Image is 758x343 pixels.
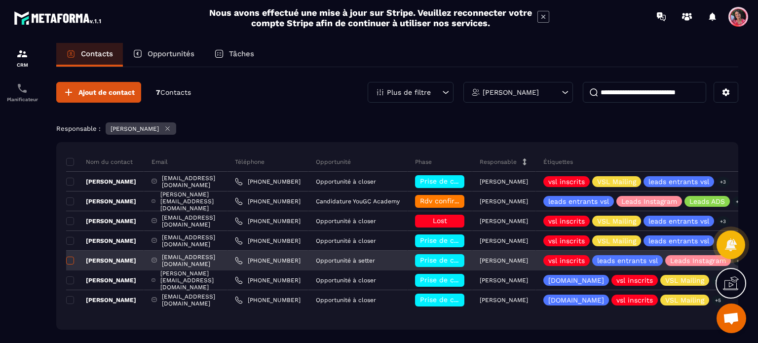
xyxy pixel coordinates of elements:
[160,88,191,96] span: Contacts
[648,178,709,185] p: leads entrants vsl
[152,158,168,166] p: Email
[235,237,301,245] a: [PHONE_NUMBER]
[56,82,141,103] button: Ajout de contact
[616,277,653,284] p: vsl inscrits
[66,276,136,284] p: [PERSON_NAME]
[235,158,265,166] p: Téléphone
[689,198,725,205] p: Leads ADS
[420,276,511,284] span: Prise de contact effectuée
[235,178,301,186] a: [PHONE_NUMBER]
[420,256,511,264] span: Prise de contact effectuée
[316,257,375,264] p: Opportunité à setter
[480,277,528,284] p: [PERSON_NAME]
[316,277,376,284] p: Opportunité à closer
[148,49,194,58] p: Opportunités
[597,178,636,185] p: VSL Mailing
[316,178,376,185] p: Opportunité à closer
[420,236,511,244] span: Prise de contact effectuée
[665,297,704,304] p: VSL Mailing
[209,7,532,28] h2: Nous avons effectué une mise à jour sur Stripe. Veuillez reconnecter votre compte Stripe afin de ...
[483,89,539,96] p: [PERSON_NAME]
[548,257,585,264] p: vsl inscrits
[543,158,573,166] p: Étiquettes
[548,277,604,284] p: [DOMAIN_NAME]
[316,158,351,166] p: Opportunité
[229,49,254,58] p: Tâches
[387,89,431,96] p: Plus de filtre
[616,297,653,304] p: vsl inscrits
[66,178,136,186] p: [PERSON_NAME]
[597,218,636,225] p: VSL Mailing
[548,178,585,185] p: vsl inscrits
[648,218,709,225] p: leads entrants vsl
[2,75,42,110] a: schedulerschedulerPlanificateur
[235,257,301,265] a: [PHONE_NUMBER]
[204,43,264,67] a: Tâches
[66,197,136,205] p: [PERSON_NAME]
[548,198,609,205] p: leads entrants vsl
[66,257,136,265] p: [PERSON_NAME]
[717,304,746,333] a: Ouvrir le chat
[717,216,729,227] p: +3
[111,125,159,132] p: [PERSON_NAME]
[156,88,191,97] p: 7
[732,196,744,207] p: +1
[670,257,726,264] p: Leads Instagram
[480,158,517,166] p: Responsable
[433,217,447,225] span: Lost
[16,82,28,94] img: scheduler
[66,158,133,166] p: Nom du contact
[480,218,528,225] p: [PERSON_NAME]
[2,40,42,75] a: formationformationCRM
[480,198,528,205] p: [PERSON_NAME]
[597,237,636,244] p: VSL Mailing
[66,237,136,245] p: [PERSON_NAME]
[712,295,724,305] p: +5
[420,296,511,304] span: Prise de contact effectuée
[235,217,301,225] a: [PHONE_NUMBER]
[548,297,604,304] p: [DOMAIN_NAME]
[717,177,729,187] p: +3
[16,48,28,60] img: formation
[480,178,528,185] p: [PERSON_NAME]
[56,43,123,67] a: Contacts
[480,237,528,244] p: [PERSON_NAME]
[648,237,709,244] p: leads entrants vsl
[66,296,136,304] p: [PERSON_NAME]
[548,218,585,225] p: vsl inscrits
[123,43,204,67] a: Opportunités
[66,217,136,225] p: [PERSON_NAME]
[480,297,528,304] p: [PERSON_NAME]
[235,276,301,284] a: [PHONE_NUMBER]
[78,87,135,97] span: Ajout de contact
[415,158,432,166] p: Phase
[14,9,103,27] img: logo
[548,237,585,244] p: vsl inscrits
[235,197,301,205] a: [PHONE_NUMBER]
[316,198,400,205] p: Candidature YouGC Academy
[712,275,724,286] p: +4
[2,97,42,102] p: Planificateur
[316,237,376,244] p: Opportunité à closer
[2,62,42,68] p: CRM
[420,177,511,185] span: Prise de contact effectuée
[665,277,704,284] p: VSL Mailing
[56,125,101,132] p: Responsable :
[316,297,376,304] p: Opportunité à closer
[420,197,476,205] span: Rdv confirmé ✅
[480,257,528,264] p: [PERSON_NAME]
[235,296,301,304] a: [PHONE_NUMBER]
[316,218,376,225] p: Opportunité à closer
[597,257,658,264] p: leads entrants vsl
[81,49,113,58] p: Contacts
[621,198,677,205] p: Leads Instagram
